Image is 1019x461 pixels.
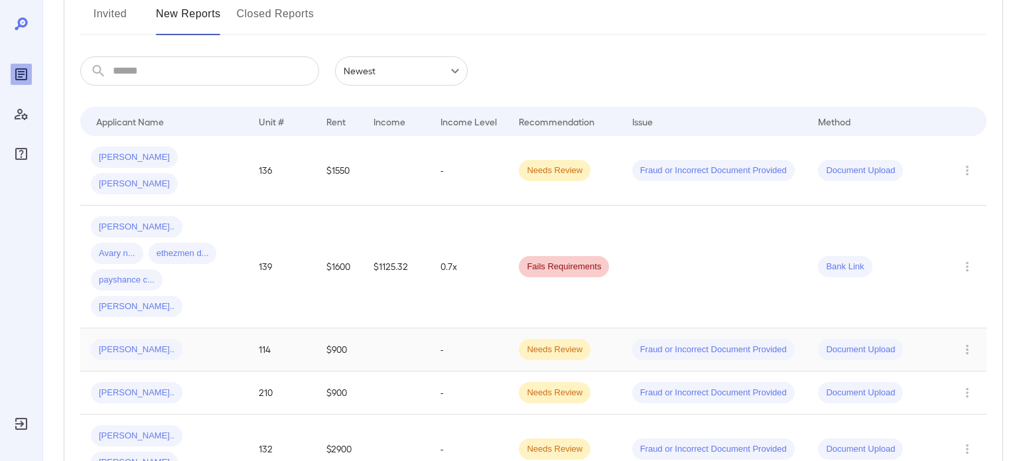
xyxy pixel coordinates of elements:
div: Issue [632,113,653,129]
span: Needs Review [519,443,590,456]
span: Needs Review [519,387,590,399]
button: Row Actions [957,382,978,403]
div: Log Out [11,413,32,434]
div: Income Level [441,113,497,129]
span: [PERSON_NAME].. [91,221,182,233]
td: $900 [316,371,363,415]
span: Fraud or Incorrect Document Provided [632,165,795,177]
div: Newest [335,56,468,86]
td: 114 [248,328,315,371]
button: Invited [80,3,140,35]
td: 139 [248,206,315,328]
div: Applicant Name [96,113,164,129]
span: [PERSON_NAME].. [91,344,182,356]
div: Unit # [259,113,284,129]
span: Fraud or Incorrect Document Provided [632,387,795,399]
div: Manage Users [11,103,32,125]
td: - [430,371,509,415]
div: Recommendation [519,113,594,129]
span: Fraud or Incorrect Document Provided [632,443,795,456]
span: Document Upload [818,165,903,177]
td: 210 [248,371,315,415]
button: Row Actions [957,339,978,360]
span: Fails Requirements [519,261,609,273]
div: Rent [326,113,348,129]
span: [PERSON_NAME] [91,178,178,190]
div: Income [374,113,405,129]
span: [PERSON_NAME].. [91,300,182,313]
td: 0.7x [430,206,509,328]
span: ethezmen d... [149,247,217,260]
td: - [430,136,509,206]
td: 136 [248,136,315,206]
span: [PERSON_NAME].. [91,387,182,399]
button: Row Actions [957,256,978,277]
td: $1550 [316,136,363,206]
span: Avary n... [91,247,143,260]
span: Needs Review [519,344,590,356]
span: Document Upload [818,344,903,356]
span: Document Upload [818,443,903,456]
td: $1125.32 [363,206,430,328]
span: Bank Link [818,261,872,273]
button: Closed Reports [237,3,314,35]
span: payshance c... [91,274,163,287]
span: Needs Review [519,165,590,177]
span: [PERSON_NAME].. [91,430,182,442]
div: Reports [11,64,32,85]
button: New Reports [156,3,221,35]
span: Fraud or Incorrect Document Provided [632,344,795,356]
div: Method [818,113,850,129]
td: $900 [316,328,363,371]
span: [PERSON_NAME] [91,151,178,164]
button: Row Actions [957,160,978,181]
span: Document Upload [818,387,903,399]
td: $1600 [316,206,363,328]
button: Row Actions [957,438,978,460]
div: FAQ [11,143,32,165]
td: - [430,328,509,371]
